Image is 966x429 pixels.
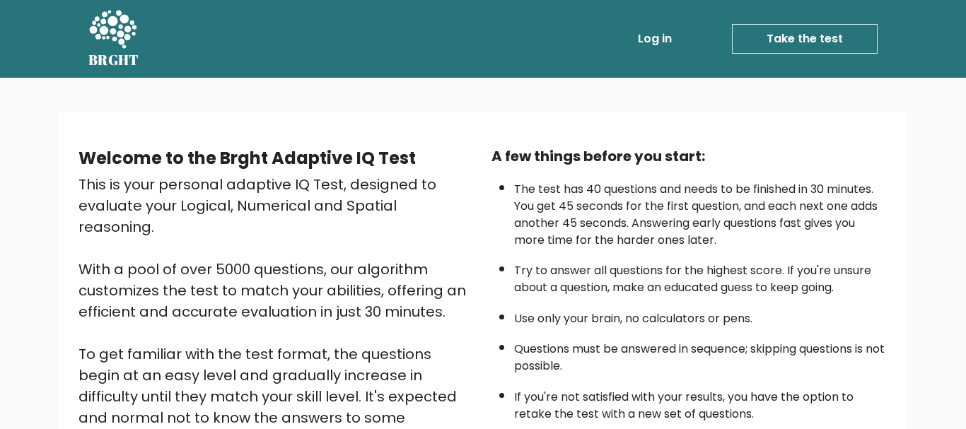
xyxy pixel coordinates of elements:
li: Questions must be answered in sequence; skipping questions is not possible. [514,334,888,375]
li: Use only your brain, no calculators or pens. [514,303,888,327]
li: Try to answer all questions for the highest score. If you're unsure about a question, make an edu... [514,255,888,296]
li: The test has 40 questions and needs to be finished in 30 minutes. You get 45 seconds for the firs... [514,174,888,249]
b: Welcome to the Brght Adaptive IQ Test [78,146,416,170]
a: Log in [632,25,677,53]
div: A few things before you start: [491,146,888,167]
h5: BRGHT [88,52,139,69]
li: If you're not satisfied with your results, you have the option to retake the test with a new set ... [514,382,888,423]
a: Take the test [732,24,878,54]
a: BRGHT [88,6,139,72]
